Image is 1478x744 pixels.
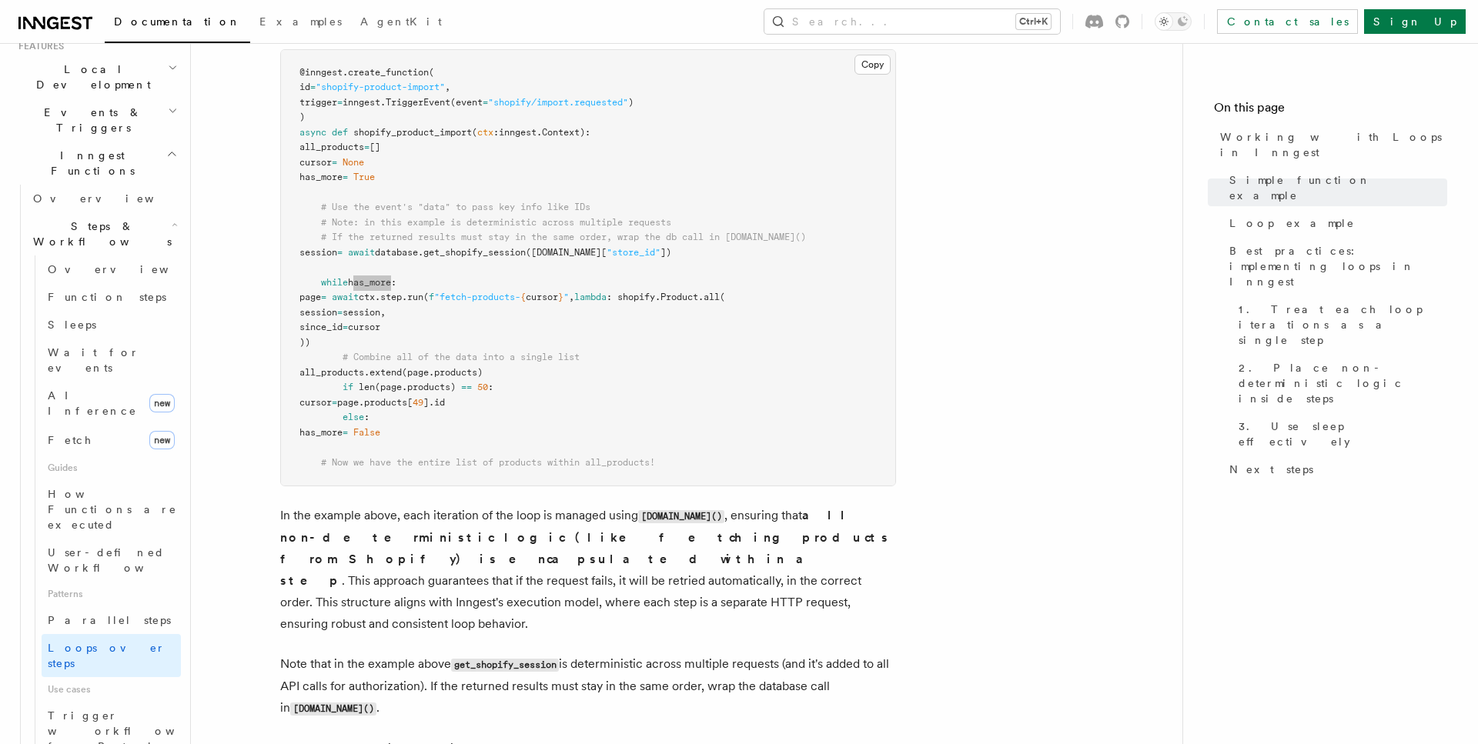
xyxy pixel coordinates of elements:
a: AI Inferencenew [42,382,181,425]
a: User-defined Workflows [42,539,181,582]
span: def [332,127,348,138]
a: Wait for events [42,339,181,382]
span: "shopify/import.requested" [488,97,628,108]
span: ( [423,292,429,302]
span: ]. [423,397,434,408]
span: . [359,397,364,408]
span: = [337,97,343,108]
span: Use cases [42,677,181,702]
span: (event [450,97,483,108]
a: Best practices: implementing loops in Inngest [1223,237,1447,295]
span: Local Development [12,62,168,92]
a: Sign Up [1364,9,1466,34]
span: { [520,292,526,302]
span: : [391,277,396,288]
span: has_more [299,172,343,182]
span: len [359,382,375,392]
span: products [364,397,407,408]
span: . [537,127,542,138]
span: f [429,292,434,302]
span: . [418,247,423,258]
span: Features [12,40,64,52]
span: 1. Treat each loop iterations as a single step [1239,302,1447,348]
span: Loop example [1229,215,1355,231]
span: None [343,157,364,168]
span: await [332,292,359,302]
span: lambda [574,292,607,302]
span: all_products [299,142,364,152]
span: Documentation [114,15,241,28]
span: await [348,247,375,258]
span: = [343,322,348,332]
span: has_more [299,427,343,438]
a: Contact sales [1217,9,1358,34]
span: 49 [413,397,423,408]
span: [] [369,142,380,152]
button: Copy [854,55,891,75]
span: Fetch [48,434,92,446]
span: ctx [477,127,493,138]
span: Working with Loops in Inngest [1220,129,1447,160]
span: if [343,382,353,392]
span: id [434,397,445,408]
span: shopify_product_import [353,127,472,138]
span: database [375,247,418,258]
span: inngest [499,127,537,138]
span: " [563,292,569,302]
span: Simple function example [1229,172,1447,203]
code: [DOMAIN_NAME]() [638,510,724,523]
span: = [343,172,348,182]
a: Sleeps [42,311,181,339]
span: = [321,292,326,302]
span: has_more [348,277,391,288]
span: Best practices: implementing loops in Inngest [1229,243,1447,289]
span: ( [472,127,477,138]
span: page [337,397,359,408]
span: cursor [348,322,380,332]
span: all [704,292,720,302]
span: False [353,427,380,438]
span: ( [429,67,434,78]
span: (page.products) [375,382,456,392]
span: # Use the event's "data" to pass key info like IDs [321,202,590,212]
a: AgentKit [351,5,451,42]
span: = [332,397,337,408]
kbd: Ctrl+K [1016,14,1051,29]
code: [DOMAIN_NAME]() [290,702,376,716]
span: # Combine all of the data into a single list [343,352,580,362]
span: new [149,431,175,449]
span: = [337,307,343,318]
a: 3. Use sleep effectively [1232,412,1447,455]
span: since_id [299,322,343,332]
a: Documentation [105,5,250,43]
span: Patterns [42,582,181,606]
span: Guides [42,455,181,480]
span: session, [343,307,386,318]
span: 3. Use sleep effectively [1239,419,1447,449]
button: Inngest Functions [12,142,181,185]
span: True [353,172,375,182]
span: : [364,412,369,422]
span: ( [720,292,725,302]
span: page [299,292,321,302]
span: async [299,127,326,138]
span: create_function [348,67,429,78]
span: Next steps [1229,462,1313,477]
a: 2. Place non-deterministic logic inside steps [1232,354,1447,412]
span: . [364,367,369,378]
span: : [488,382,493,392]
a: How Functions are executed [42,480,181,539]
span: , [445,82,450,92]
a: Overview [42,255,181,283]
a: Parallel steps [42,606,181,634]
span: ) [628,97,634,108]
span: Context): [542,127,590,138]
a: Loop example [1223,209,1447,237]
span: Wait for events [48,346,139,374]
span: Function steps [48,291,166,303]
span: 2. Place non-deterministic logic inside steps [1239,360,1447,406]
span: Loops over steps [48,642,166,669]
p: In the example above, each iteration of the loop is managed using , ensuring that . This approach... [280,505,896,635]
a: 1. Treat each loop iterations as a single step [1232,295,1447,354]
span: AgentKit [360,15,442,28]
